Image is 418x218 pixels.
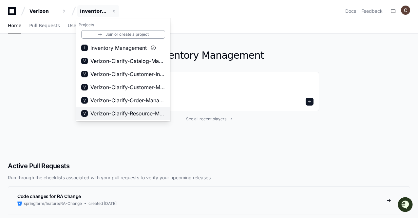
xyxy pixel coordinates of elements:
[81,45,88,51] div: I
[76,18,170,121] div: Verizon
[7,81,17,92] img: Chakravarthi Ponnuru
[8,174,410,181] p: Run through the checklists associated with your pull requests to verify your upcoming releases.
[17,193,81,199] span: Code changes for RA Change
[401,6,410,15] img: ACg8ocL2OgZL-7g7VPdNOHNYJqQTRhCHM7hp1mK3cs0GxIN35amyLQ=s96-c
[77,5,119,17] button: Inventory Management
[90,96,165,104] span: Verizon-Clarify-Order-Management
[76,20,170,30] h1: Projects
[102,70,119,78] button: See all
[88,201,117,206] span: created [DATE]
[90,70,165,78] span: Verizon-Clarify-Customer-Integrations
[186,116,226,122] span: See all recent players
[29,24,60,28] span: Pull Requests
[81,84,88,90] div: V
[90,109,165,117] span: Verizon-Clarify-Resource-Management
[46,102,79,107] a: Powered byPylon
[111,50,119,58] button: Start new chat
[90,83,165,91] span: Verizon-Clarify-Customer-Management
[361,8,383,14] button: Feedback
[81,30,165,39] a: Join or create a project
[345,8,356,14] a: Docs
[90,44,147,52] span: Inventory Management
[7,49,18,60] img: 1756235613930-3d25f9e4-fa56-45dd-b3ad-e072dfbd1548
[68,24,81,28] span: Users
[81,58,88,64] div: V
[7,26,119,36] div: Welcome
[22,55,95,60] div: We're offline, but we'll be back soon!
[99,50,319,61] h1: Inventory Management
[8,24,21,28] span: Home
[81,110,88,117] div: V
[58,88,71,93] span: [DATE]
[29,18,60,33] a: Pull Requests
[54,88,57,93] span: •
[7,71,44,76] div: Past conversations
[24,201,82,206] span: springfarm/feature/RA-Change
[90,57,165,65] span: Verizon-Clarify-Catalog-Management
[68,18,81,33] a: Users
[22,49,107,55] div: Start new chat
[8,18,21,33] a: Home
[20,88,53,93] span: [PERSON_NAME]
[7,6,20,19] img: PlayerZero
[81,71,88,77] div: V
[99,116,319,122] a: See all recent players
[8,161,410,170] h2: Active Pull Requests
[27,5,69,17] button: Verizon
[81,97,88,104] div: V
[65,102,79,107] span: Pylon
[397,196,415,214] iframe: Open customer support
[29,8,58,14] div: Verizon
[80,8,108,14] div: Inventory Management
[8,187,410,214] a: Code changes for RA Changespringfarm/feature/RA-Changecreated [DATE]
